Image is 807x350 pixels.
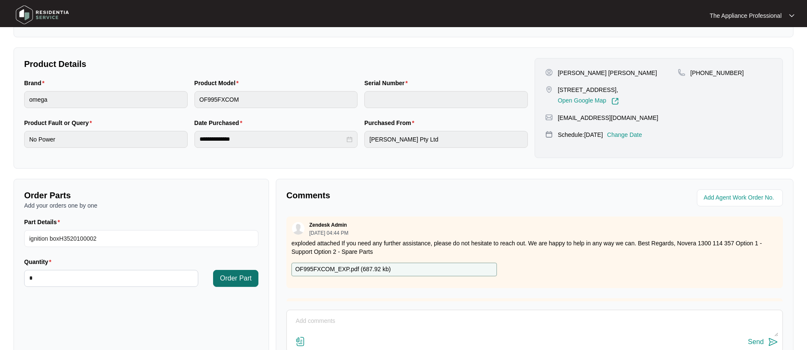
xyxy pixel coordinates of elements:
img: dropdown arrow [789,14,794,18]
input: Add Agent Work Order No. [704,193,778,203]
input: Quantity [25,270,198,286]
img: user.svg [292,222,305,235]
img: map-pin [545,131,553,138]
p: [PHONE_NUMBER] [691,69,744,77]
input: Serial Number [364,91,528,108]
img: residentia service logo [13,2,72,28]
span: Order Part [220,273,252,283]
input: Part Details [24,230,258,247]
img: map-pin [545,86,553,93]
img: file-attachment-doc.svg [295,336,305,347]
input: Brand [24,91,188,108]
label: Quantity [24,258,55,266]
input: Purchased From [364,131,528,148]
img: map-pin [545,114,553,121]
p: The Appliance Professional [710,11,782,20]
p: [DATE] 04:44 PM [309,231,348,236]
label: Product Fault or Query [24,119,95,127]
p: Add your orders one by one [24,201,258,210]
p: Comments [286,189,529,201]
p: Order Parts [24,189,258,201]
button: Order Part [213,270,258,287]
label: Brand [24,79,48,87]
p: [STREET_ADDRESS], [558,86,619,94]
p: exploded attached If you need any further assistance, please do not hesitate to reach out. We are... [291,239,778,256]
img: user-pin [545,69,553,76]
label: Part Details [24,218,64,226]
input: Product Model [194,91,358,108]
p: OF995FXCOM_EXP.pdf ( 687.92 kb ) [295,265,391,274]
p: [EMAIL_ADDRESS][DOMAIN_NAME] [558,114,658,122]
img: Link-External [611,97,619,105]
p: [PERSON_NAME] [PERSON_NAME] [558,69,657,77]
img: send-icon.svg [768,337,778,347]
label: Purchased From [364,119,418,127]
p: Product Details [24,58,528,70]
a: Open Google Map [558,97,619,105]
button: Send [748,336,778,348]
label: Serial Number [364,79,411,87]
p: Change Date [607,131,642,139]
input: Product Fault or Query [24,131,188,148]
label: Date Purchased [194,119,246,127]
p: Schedule: [DATE] [558,131,603,139]
div: Send [748,338,764,346]
input: Date Purchased [200,135,345,144]
p: Zendesk Admin [309,222,347,228]
img: map-pin [678,69,685,76]
label: Product Model [194,79,242,87]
